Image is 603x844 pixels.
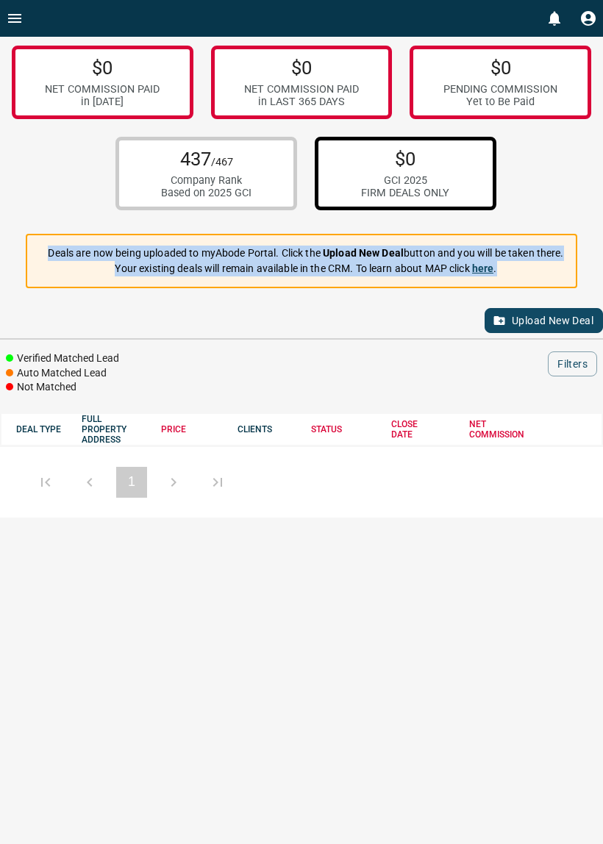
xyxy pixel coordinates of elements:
div: Yet to Be Paid [443,96,557,108]
a: here [472,262,494,274]
div: GCI 2025 [361,174,449,187]
button: Filters [548,351,597,376]
div: Company Rank [161,174,251,187]
li: Not Matched [6,380,119,395]
div: CLIENTS [238,424,296,434]
div: CLOSE DATE [391,419,454,440]
p: Deals are now being uploaded to myAbode Portal. Click the button and you will be taken there. [48,246,563,261]
div: NET COMMISSION [469,419,549,440]
div: FIRM DEALS ONLY [361,187,449,199]
div: in LAST 365 DAYS [244,96,359,108]
button: Upload New Deal [485,308,603,333]
div: PENDING COMMISSION [443,83,557,96]
div: Based on 2025 GCI [161,187,251,199]
div: in [DATE] [45,96,160,108]
p: $0 [361,148,449,170]
div: STATUS [311,424,377,434]
p: Your existing deals will remain available in the CRM. To learn about MAP click . [48,261,563,276]
li: Auto Matched Lead [6,366,119,381]
div: NET COMMISSION PAID [244,83,359,96]
p: 437 [161,148,251,170]
div: PRICE [161,424,223,434]
div: FULL PROPERTY ADDRESS [82,414,146,445]
span: /467 [211,156,233,168]
p: $0 [45,57,160,79]
div: DEAL TYPE [16,424,67,434]
button: Profile [574,4,603,33]
li: Verified Matched Lead [6,351,119,366]
p: $0 [443,57,557,79]
strong: Upload New Deal [323,247,404,259]
button: 1 [116,467,147,498]
p: $0 [244,57,359,79]
div: NET COMMISSION PAID [45,83,160,96]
